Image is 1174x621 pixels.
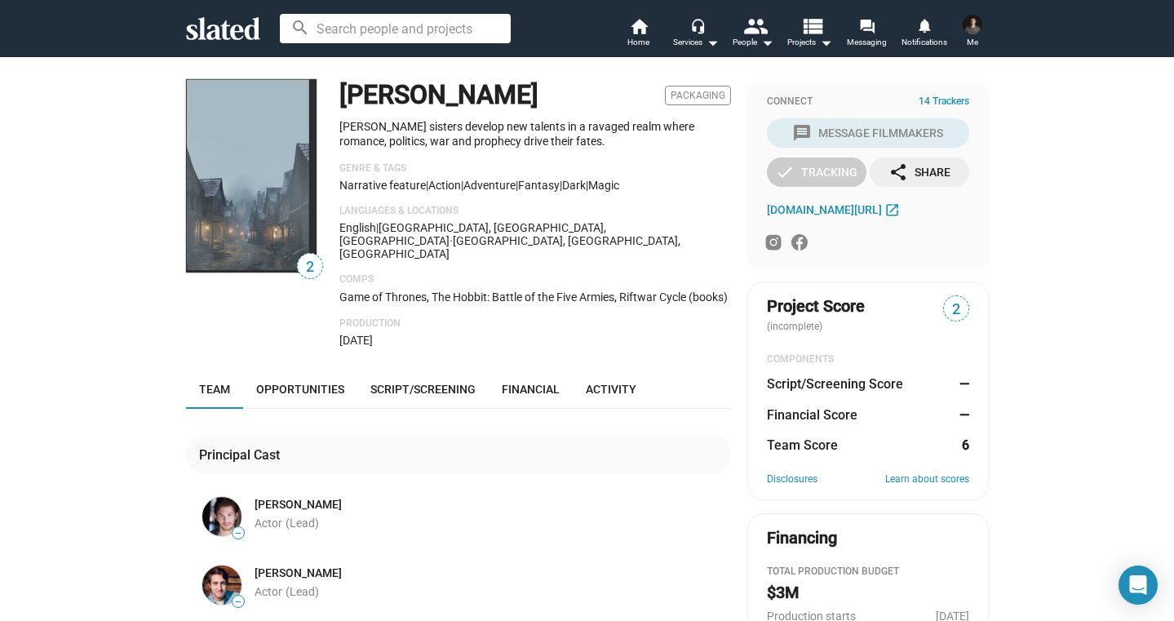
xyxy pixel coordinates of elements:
[954,375,969,393] dd: —
[902,33,947,52] span: Notifications
[767,321,826,332] span: (incomplete)
[792,123,812,143] mat-icon: message
[800,14,823,38] mat-icon: view_list
[255,585,282,598] span: Actor
[673,33,719,52] div: Services
[629,16,649,36] mat-icon: home
[376,221,379,234] span: |
[775,157,857,187] div: Tracking
[463,179,516,192] span: Adventure
[767,406,857,424] dt: Financial Score
[243,370,357,409] a: Opportunities
[724,16,782,52] button: People
[489,370,573,409] a: Financial
[967,33,978,52] span: Me
[286,517,319,530] span: (Lead)
[944,299,968,321] span: 2
[339,205,731,218] p: Languages & Locations
[298,256,322,278] span: 2
[255,517,282,530] span: Actor
[502,383,560,396] span: Financial
[916,17,932,33] mat-icon: notifications
[884,202,900,217] mat-icon: open_in_new
[896,16,953,52] a: Notifications
[792,118,943,148] div: Message Filmmakers
[767,203,882,216] span: [DOMAIN_NAME][URL]
[610,16,667,52] a: Home
[518,179,560,192] span: Fantasy
[767,353,969,366] div: COMPONENTS
[233,597,244,606] span: —
[775,162,795,182] mat-icon: check
[339,234,680,260] span: [GEOGRAPHIC_DATA], [GEOGRAPHIC_DATA], [GEOGRAPHIC_DATA]
[757,33,777,52] mat-icon: arrow_drop_down
[339,179,426,192] span: Narrative feature
[733,33,773,52] div: People
[839,16,896,52] a: Messaging
[702,33,722,52] mat-icon: arrow_drop_down
[888,162,908,182] mat-icon: share
[286,585,319,598] span: (Lead)
[186,79,317,273] img: Amalia
[954,437,969,454] dd: 6
[859,18,875,33] mat-icon: forum
[767,295,865,317] span: Project Score
[339,273,731,286] p: Comps
[461,179,463,192] span: |
[339,221,606,247] span: [GEOGRAPHIC_DATA], [GEOGRAPHIC_DATA], [GEOGRAPHIC_DATA]
[767,527,837,549] div: Financing
[280,14,511,43] input: Search people and projects
[767,566,969,579] div: Total Production budget
[919,95,969,109] span: 14 Trackers
[742,14,766,38] mat-icon: people
[1119,566,1158,605] div: Open Intercom Messenger
[516,179,518,192] span: |
[339,334,373,347] span: [DATE]
[339,78,538,113] h1: [PERSON_NAME]
[586,179,588,192] span: |
[186,370,243,409] a: Team
[767,582,799,604] h2: $3M
[767,200,904,220] a: [DOMAIN_NAME][URL]
[767,118,969,148] button: Message Filmmakers
[562,179,586,192] span: dark
[370,383,476,396] span: Script/Screening
[767,95,969,109] div: Connect
[339,317,731,330] p: Production
[588,179,619,192] span: magic
[782,16,839,52] button: Projects
[426,179,428,192] span: |
[885,473,969,486] a: Learn about scores
[586,383,636,396] span: Activity
[816,33,835,52] mat-icon: arrow_drop_down
[233,529,244,538] span: —
[767,157,866,187] button: Tracking
[870,157,969,187] button: Share
[888,157,950,187] div: Share
[847,33,887,52] span: Messaging
[963,15,982,34] img: Robert Malone
[255,566,342,581] a: [PERSON_NAME]
[357,370,489,409] a: Script/Screening
[953,11,992,54] button: Robert MaloneMe
[339,290,731,305] p: Game of Thrones, The Hobbit: Battle of the Five Armies, Riftwar Cycle (books)
[767,473,817,486] a: Disclosures
[450,234,453,247] span: ·
[339,162,731,175] p: Genre & Tags
[202,566,241,605] img: James D. Bane
[767,437,838,454] dt: Team Score
[199,446,286,464] div: Principal Cast
[573,370,649,409] a: Activity
[767,375,903,393] dt: Script/Screening Score
[954,406,969,424] dd: —
[256,383,344,396] span: Opportunities
[667,16,724,52] button: Services
[665,86,731,105] span: Packaging
[202,497,241,536] img: Mikkel Knutson
[199,383,230,396] span: Team
[690,18,705,33] mat-icon: headset_mic
[560,179,562,192] span: |
[339,221,376,234] span: English
[428,179,461,192] span: Action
